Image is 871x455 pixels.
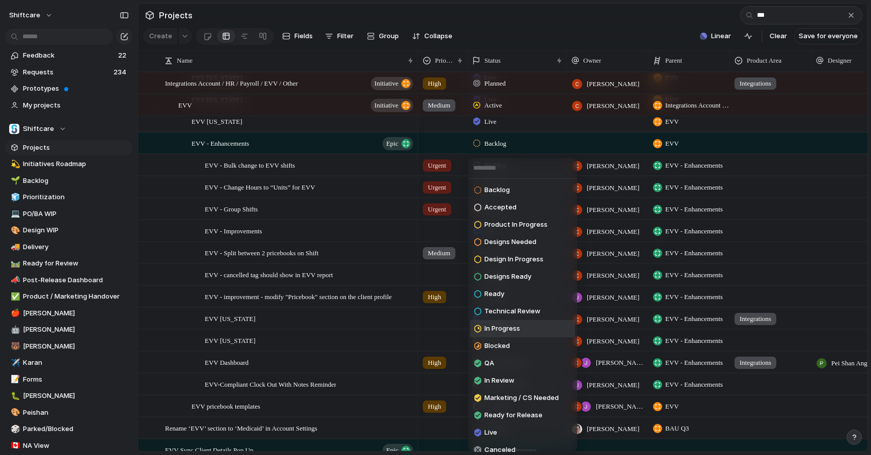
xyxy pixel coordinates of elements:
span: Blocked [484,341,510,351]
span: QA [484,358,494,368]
span: Accepted [484,202,516,212]
span: Technical Review [484,306,540,316]
span: Ready for Release [484,410,542,420]
span: Live [484,427,497,438]
span: Designs Ready [484,272,531,282]
span: Canceled [484,445,515,455]
span: Designs Needed [484,237,536,247]
span: Ready [484,289,504,299]
span: Backlog [484,185,510,195]
span: In Review [484,376,514,386]
span: Product In Progress [484,220,548,230]
span: Design In Progress [484,254,543,264]
span: Marketing / CS Needed [484,393,559,403]
span: In Progress [484,324,520,334]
